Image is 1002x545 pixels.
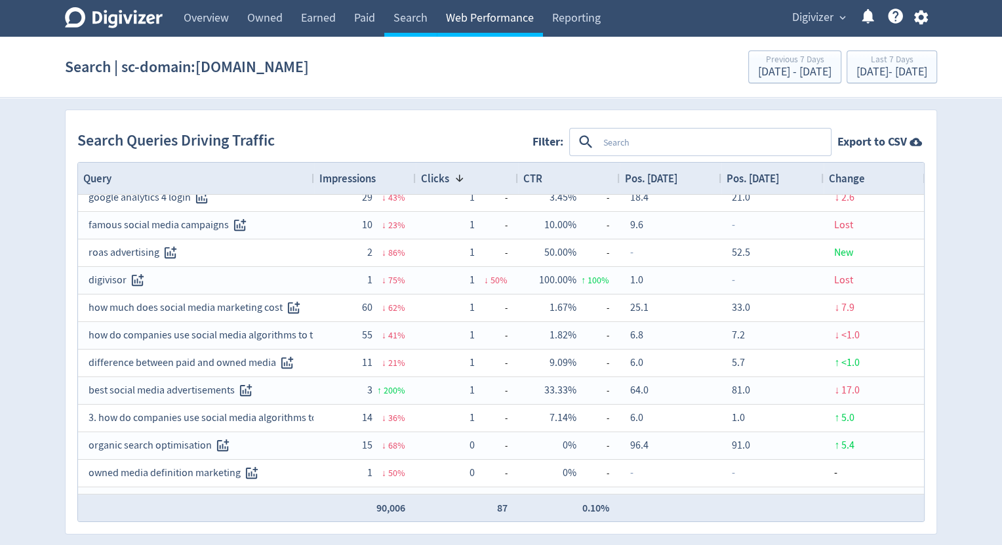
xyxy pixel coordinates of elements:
[834,191,839,204] span: ↓
[470,329,475,342] span: 1
[732,246,750,259] span: 52.5
[630,218,643,232] span: 9.6
[563,466,576,479] span: 0%
[89,488,304,514] div: optimise for conversions
[630,466,633,479] span: -
[475,405,508,431] span: -
[89,433,304,458] div: organic search optimisation
[732,191,750,204] span: 21.0
[630,301,649,314] span: 25.1
[856,55,927,66] div: Last 7 Days
[834,384,839,397] span: ↓
[362,356,372,369] span: 11
[834,329,839,342] span: ↓
[89,323,304,348] div: how do companies use social media algorithms to target ads for products you've recently viewed on...
[470,301,475,314] span: 1
[376,501,405,515] span: 90,006
[362,329,372,342] span: 55
[388,302,405,313] span: 62 %
[470,411,475,424] span: 1
[470,466,475,479] span: 0
[630,356,643,369] span: 6.0
[388,219,405,231] span: 23 %
[732,218,735,232] span: -
[388,467,405,479] span: 50 %
[841,356,860,369] span: <1.0
[550,301,576,314] span: 1.67%
[241,462,262,484] button: Track this search query
[470,191,475,204] span: 1
[532,134,569,150] label: Filter:
[576,405,609,431] span: -
[362,439,372,452] span: 15
[841,301,854,314] span: 7.9
[550,191,576,204] span: 3.45%
[630,191,649,204] span: 18.4
[83,171,111,186] span: Query
[159,242,181,264] button: Track this search query
[362,191,372,204] span: 29
[89,350,304,376] div: difference between paid and owned media
[834,466,837,479] span: -
[362,218,372,232] span: 10
[732,301,750,314] span: 33.0
[550,411,576,424] span: 7.14%
[630,246,633,259] span: -
[847,50,937,83] button: Last 7 Days[DATE]- [DATE]
[367,466,372,479] span: 1
[576,378,609,403] span: -
[792,7,833,28] span: Digivizer
[382,412,386,424] span: ↓
[470,273,475,287] span: 1
[382,219,386,231] span: ↓
[475,350,508,376] span: -
[576,295,609,321] span: -
[550,329,576,342] span: 1.82%
[523,171,542,186] span: CTR
[630,329,643,342] span: 6.8
[484,274,489,286] span: ↓
[229,214,250,236] button: Track this search query
[384,384,405,396] span: 200 %
[382,357,386,369] span: ↓
[625,171,677,186] span: Pos. [DATE]
[497,501,508,515] span: 87
[475,240,508,266] span: -
[382,192,386,203] span: ↓
[475,378,508,403] span: -
[834,246,853,259] span: New
[367,273,372,287] span: 1
[758,55,832,66] div: Previous 7 Days
[470,246,475,259] span: 1
[576,488,609,514] span: -
[732,273,735,287] span: -
[588,274,609,286] span: 100 %
[362,411,372,424] span: 14
[837,134,907,150] strong: Export to CSV
[550,356,576,369] span: 9.09%
[732,411,745,424] span: 1.0
[470,384,475,397] span: 1
[475,185,508,211] span: -
[377,384,382,396] span: ↑
[576,460,609,486] span: -
[475,488,508,514] span: -
[788,7,849,28] button: Digivizer
[475,295,508,321] span: -
[89,378,304,403] div: best social media advertisements
[421,171,449,186] span: Clicks
[319,171,376,186] span: Impressions
[388,274,405,286] span: 75 %
[630,411,643,424] span: 6.0
[382,329,386,341] span: ↓
[89,405,304,431] div: 3. how do companies use social media algorithms to target ads for products you've recently viewed...
[732,439,750,452] span: 91.0
[539,273,576,287] span: 100.00%
[576,433,609,458] span: -
[283,297,304,319] button: Track this search query
[841,329,860,342] span: <1.0
[576,323,609,348] span: -
[89,212,304,238] div: famous social media campaigns
[388,412,405,424] span: 36 %
[630,439,649,452] span: 96.4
